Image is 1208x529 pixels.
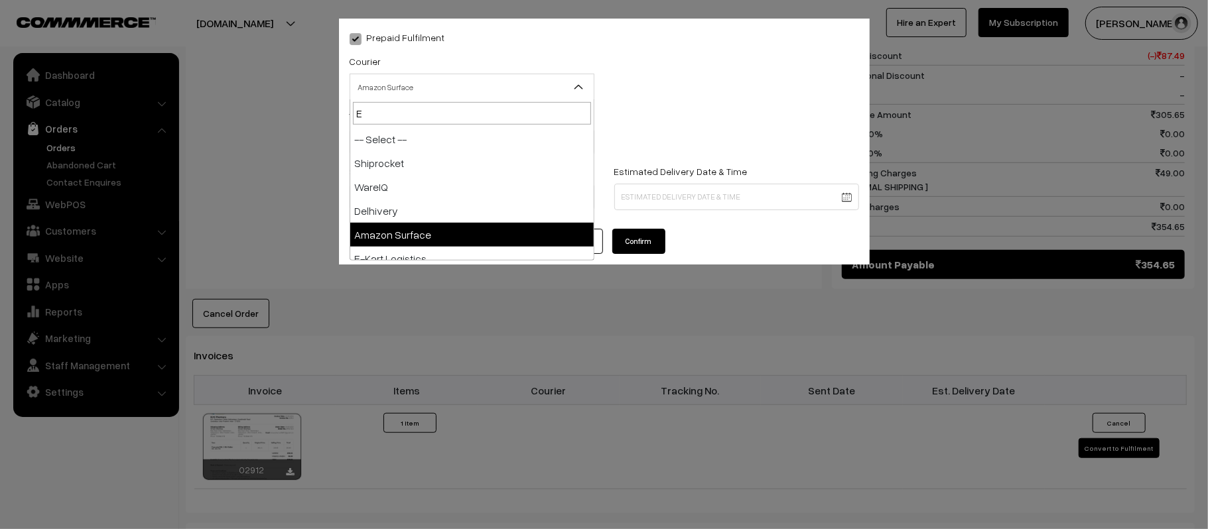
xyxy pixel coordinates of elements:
label: Courier [350,54,381,68]
li: Shiprocket [350,151,594,175]
label: Estimated Delivery Date & Time [614,164,748,178]
input: Estimated Delivery Date & Time [614,184,859,210]
span: Amazon Surface [350,74,594,100]
li: WareIQ [350,175,594,199]
li: Delhivery [350,199,594,223]
span: Amazon Surface [350,76,594,99]
label: Prepaid Fulfilment [350,30,445,44]
li: Amazon Surface [350,223,594,247]
li: E-Kart Logistics [350,247,594,270]
button: Confirm [612,229,665,254]
li: -- Select -- [350,127,594,151]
